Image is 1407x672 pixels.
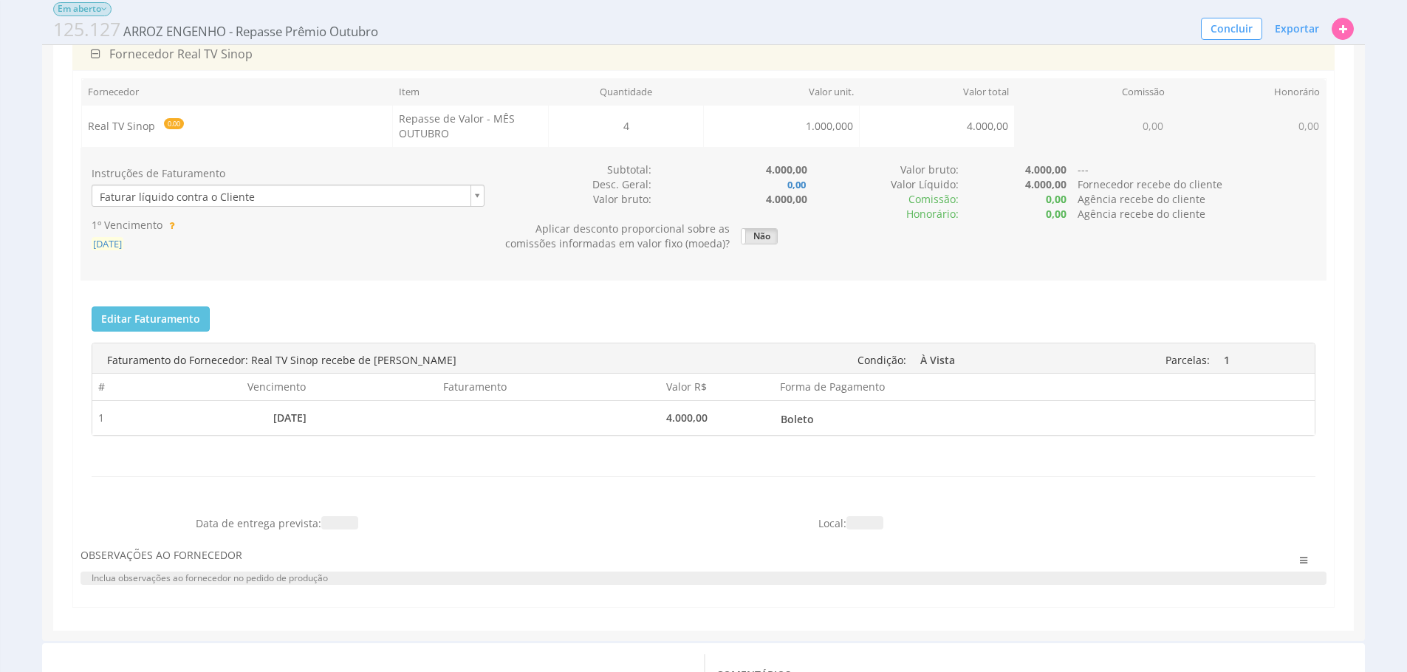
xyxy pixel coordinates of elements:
b: 4.000,00 [1025,162,1067,176]
td: 1.000,000 [704,106,859,147]
a: À Vista [917,348,1050,370]
div: --- [1067,162,1326,177]
span: Em aberto [53,2,112,16]
td: 4.000,00 [859,106,1014,147]
td: 0,00 [1015,106,1170,147]
div: Aplicar desconto proporcional sobre as comissões informadas em valor fixo (moeda)? [496,222,729,251]
span: 125.127 [53,16,120,41]
div: Agência recebe do cliente [1067,192,1326,207]
th: Valor unit. [704,79,860,106]
div: Faturamento do Fornecedor: Real TV Sinop recebe de [PERSON_NAME] [96,349,804,371]
label: Não [742,229,777,244]
div: Valor bruto: [496,192,651,207]
th: Honorário [1171,79,1326,106]
th: Item [393,79,549,106]
td: Repasse de Valor - MÊS OUTUBRO [393,106,548,147]
b: 4.000,00 [1025,177,1067,191]
button: Exportar [1265,16,1329,41]
div: Data de entrega prevista: [185,516,704,531]
span: Condição: [857,353,906,367]
span: Parcelas: [1165,353,1210,367]
div: Subtotal: [496,162,651,177]
div: Local: [807,516,1326,531]
th: Comissão [1015,79,1171,106]
div: Real TV Sinop [80,46,1327,63]
b: 0,00 [786,178,807,191]
b: 0,00 [1046,207,1067,221]
div: Agência recebe do cliente [1067,207,1326,222]
span: Faturar líquido contra o Cliente [92,185,465,208]
span: Esta data será utilizada como base para gerar as faturas! [165,219,174,232]
span: Boleto [781,408,1010,431]
th: # [92,374,113,400]
a: Boleto [778,407,1013,429]
div: Desc. Geral: [496,177,651,192]
a: Faturar líquido contra o Cliente [92,185,485,207]
span: ARROZ ENGENHO - Repasse Prêmio Outubro [123,23,378,40]
span: [DATE] [92,237,123,250]
th: Faturamento [314,374,515,400]
b: 4.000,00 [766,162,807,176]
b: 4.000,00 [766,192,807,206]
span: Comissão [908,192,956,206]
div: Valor bruto: [807,162,959,177]
td: 1 [92,400,113,435]
div: Valor Líquido: [807,177,959,192]
span: ARROZ ENGENHO - Repasse Prêmio Outubro [53,16,378,43]
label: Instruções de Faturamento [92,166,225,181]
span: À Vista [920,349,1047,371]
button: Editar Faturamento [92,306,210,332]
th: Vencimento [113,374,314,400]
label: 1º Vencimento [92,218,162,233]
th: Valor R$ [515,374,716,400]
div: Fornecedor recebe do cliente [1067,177,1326,192]
th: Forma de Pagamento [715,374,1017,400]
h3: Observações ao fornecedor [81,549,1222,560]
th: Quantidade [548,79,704,106]
div: Inclua observações ao fornecedor no pedido de produção [81,572,1326,585]
span: Exportar [1275,21,1319,35]
td: Real TV Sinop [82,105,393,147]
b: 0,00 [1046,192,1067,206]
div: Honorário: [807,207,959,222]
td: 4 [549,106,704,147]
th: Valor total [860,79,1016,106]
div: : [807,192,959,207]
button: Concluir [1201,18,1262,40]
td: 0,00 [1170,106,1325,147]
th: Fornecedor [82,79,393,106]
span: 0.00 [164,118,184,129]
span: Fornecedor [109,46,174,62]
